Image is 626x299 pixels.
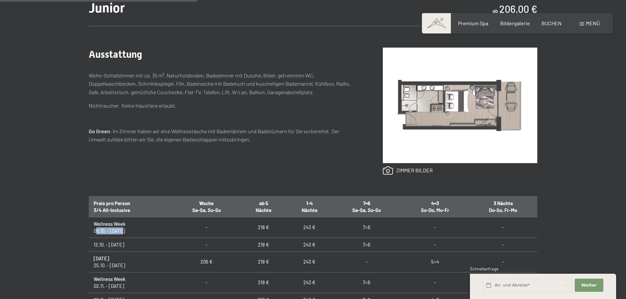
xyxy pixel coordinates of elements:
[287,196,332,217] th: 1-4 Nächte
[383,48,537,163] img: Junior
[469,251,537,272] td: -
[401,251,469,272] td: 5=4
[89,49,142,60] span: Ausstattung
[89,251,172,272] td: 25.10. - [DATE]
[89,71,357,96] p: Wohn-Schlafzimmer mit ca. 35 m², Naturholzboden, Badezimmer mit Dusche, Bidet, getrenntem WC, Dop...
[332,238,401,251] td: 7=6
[469,238,537,251] td: -
[94,276,126,282] strong: Wellness Week
[332,251,401,272] td: -
[172,272,241,293] td: -
[94,255,109,261] strong: [DATE]
[241,238,287,251] td: 218 €
[89,196,172,217] th: Preis pro Person 3/4 All-Inclusive
[470,266,498,271] span: Schnellanfrage
[500,20,530,26] a: Bildergalerie
[287,217,332,238] td: 243 €
[89,101,357,110] p: Nichtraucher. Keine Haustiere erlaubt.
[241,196,287,217] th: ab 5 Nächte
[241,217,287,238] td: 218 €
[458,20,488,26] a: Premium Spa
[172,196,241,217] th: Woche Sa-Sa, So-So
[469,196,537,217] th: 3 Nächte Do-So, Fr-Mo
[241,272,287,293] td: 218 €
[287,251,332,272] td: 243 €
[287,238,332,251] td: 243 €
[332,217,401,238] td: 7=6
[89,127,357,144] p: : Im Zimmer haben wir eine Wellnesstasche mit Bademänteln und Badetüchern für Sie vorbereitet. De...
[469,272,537,293] td: -
[94,221,126,227] strong: Wellness Week
[493,8,498,14] span: ab
[89,0,125,16] span: Junior
[287,272,332,293] td: 243 €
[401,196,469,217] th: 4=3 So-Do, Mo-Fr
[542,20,562,26] a: BUCHEN
[586,20,600,26] span: Menü
[401,217,469,238] td: -
[469,217,537,238] td: -
[581,282,597,288] span: Weiter
[89,238,172,251] td: 12.10. - [DATE]
[172,251,241,272] td: 206 €
[241,251,287,272] td: 218 €
[89,272,172,293] td: 02.11. - [DATE]
[575,279,603,292] button: Weiter
[499,3,537,15] b: 206,00 €
[172,238,241,251] td: -
[172,217,241,238] td: -
[89,217,172,238] td: 05.10. - [DATE]
[332,196,401,217] th: 7=6 Sa-Sa, So-So
[401,272,469,293] td: -
[89,128,110,134] strong: Go Green
[401,238,469,251] td: -
[332,272,401,293] td: 7=6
